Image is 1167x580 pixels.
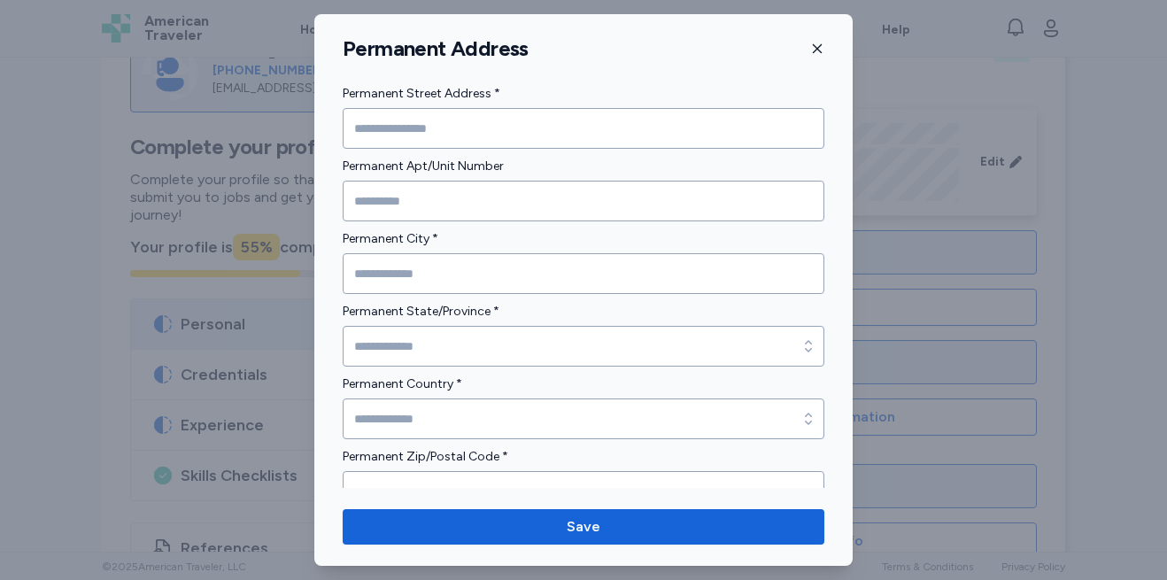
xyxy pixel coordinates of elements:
[343,509,824,545] button: Save
[343,156,824,177] label: Permanent Apt/Unit Number
[343,446,824,468] label: Permanent Zip/Postal Code *
[343,471,824,512] input: Permanent Zip/Postal Code *
[343,108,824,149] input: Permanent Street Address *
[343,374,824,395] label: Permanent Country *
[343,228,824,250] label: Permanent City *
[343,83,824,104] label: Permanent Street Address *
[567,516,600,537] span: Save
[343,253,824,294] input: Permanent City *
[343,181,824,221] input: Permanent Apt/Unit Number
[343,35,529,62] h1: Permanent Address
[343,301,824,322] label: Permanent State/Province *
